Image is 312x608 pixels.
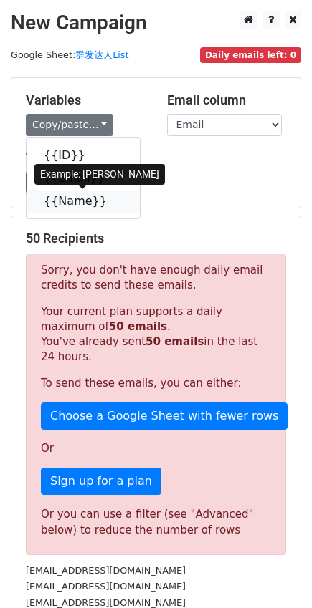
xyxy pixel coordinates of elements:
a: 群发达人List [75,49,128,60]
a: {{ID}} [27,144,140,167]
h5: Email column [167,92,287,108]
span: Daily emails left: 0 [200,47,301,63]
small: [EMAIL_ADDRESS][DOMAIN_NAME] [26,565,186,576]
p: Sorry, you don't have enough daily email credits to send these emails. [41,263,271,293]
p: Or [41,441,271,456]
div: Example: [PERSON_NAME] [34,164,165,185]
a: Daily emails left: 0 [200,49,301,60]
small: [EMAIL_ADDRESS][DOMAIN_NAME] [26,581,186,592]
a: Copy/paste... [26,114,113,136]
small: [EMAIL_ADDRESS][DOMAIN_NAME] [26,597,186,608]
small: Google Sheet: [11,49,128,60]
a: {{Name}} [27,190,140,213]
div: Or you can use a filter (see "Advanced" below) to reduce the number of rows [41,506,271,539]
a: Sign up for a plan [41,468,161,495]
strong: 50 emails [109,320,167,333]
strong: 50 emails [146,335,204,348]
p: To send these emails, you can either: [41,376,271,391]
a: Choose a Google Sheet with fewer rows [41,402,288,430]
p: Your current plan supports a daily maximum of . You've already sent in the last 24 hours. [41,304,271,365]
h5: 50 Recipients [26,231,286,246]
h5: Variables [26,92,146,108]
a: {{Email}} [27,167,140,190]
iframe: Chat Widget [240,539,312,608]
h2: New Campaign [11,11,301,35]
